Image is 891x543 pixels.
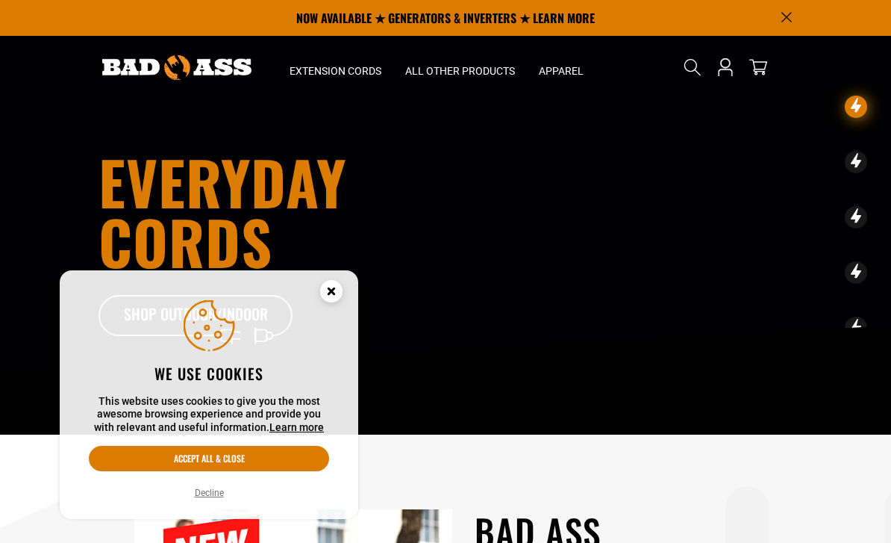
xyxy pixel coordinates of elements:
[89,446,329,471] button: Accept all & close
[393,36,527,99] summary: All Other Products
[681,55,704,79] summary: Search
[290,64,381,78] span: Extension Cords
[89,395,329,435] p: This website uses cookies to give you the most awesome browsing experience and provide you with r...
[278,36,393,99] summary: Extension Cords
[527,36,595,99] summary: Apparel
[190,485,228,500] button: Decline
[405,64,515,78] span: All Other Products
[89,364,329,383] h2: We use cookies
[269,421,324,433] a: Learn more
[539,64,584,78] span: Apparel
[99,152,515,271] h1: Everyday cords
[60,270,358,520] aside: Cookie Consent
[102,55,251,80] img: Bad Ass Extension Cords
